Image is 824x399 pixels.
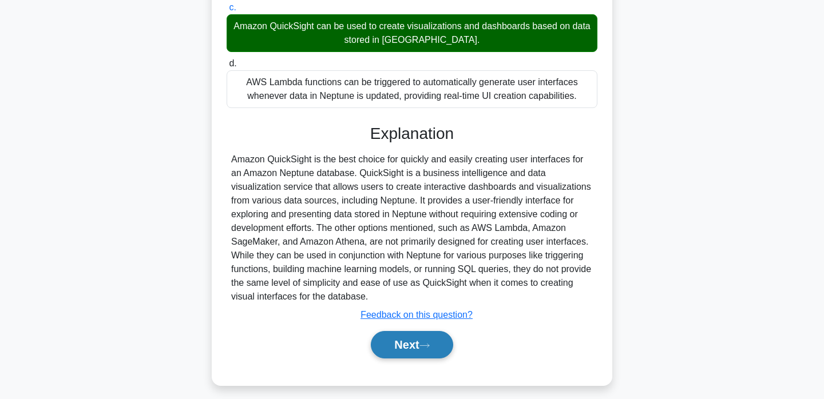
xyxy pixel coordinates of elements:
[227,14,597,52] div: Amazon QuickSight can be used to create visualizations and dashboards based on data stored in [GE...
[229,2,236,12] span: c.
[233,124,591,143] h3: Explanation
[229,58,236,68] span: d.
[231,153,593,304] div: Amazon QuickSight is the best choice for quickly and easily creating user interfaces for an Amazo...
[360,310,473,320] a: Feedback on this question?
[227,70,597,108] div: AWS Lambda functions can be triggered to automatically generate user interfaces whenever data in ...
[371,331,453,358] button: Next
